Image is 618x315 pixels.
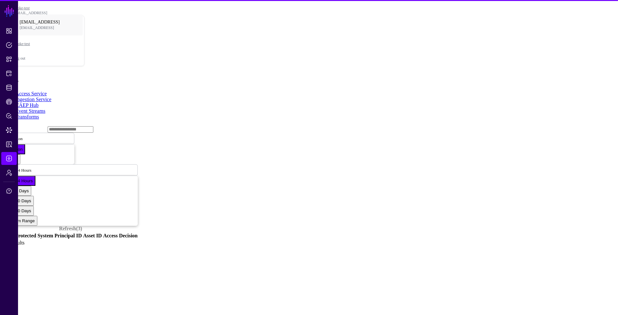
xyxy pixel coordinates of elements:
[6,218,35,223] span: Custom Range
[6,198,31,203] span: Last 30 Days
[15,91,47,96] a: Access Service
[13,6,30,10] a: smoke-test
[1,166,17,179] a: Admin
[6,178,33,183] span: Last 24 Hours
[1,39,17,52] a: Policies
[15,114,39,119] a: Transforms
[13,33,84,54] a: smoke-test
[4,4,15,18] a: SGNL
[15,108,45,114] a: Event Streams
[54,233,82,239] th: Principal ID
[13,42,65,46] span: smoke-test
[1,24,17,37] a: Dashboard
[6,42,12,48] span: Policies
[6,84,12,91] span: Identity Data Fabric
[83,233,102,239] th: Asset ID
[6,28,12,34] span: Dashboard
[6,141,12,148] span: Reports
[15,233,53,239] th: Protected System
[1,81,17,94] a: Identity Data Fabric
[1,124,17,137] a: Data Lens
[103,233,138,239] th: Access Decision
[6,99,12,105] span: CAEP Hub
[1,138,17,151] a: Reports
[6,56,12,62] span: Snippets
[15,102,39,108] a: CAEP Hub
[59,226,82,231] a: Refresh (3)
[6,155,12,162] span: Logs
[1,152,17,165] a: Logs
[6,188,12,194] span: Support
[15,97,51,102] a: Ingestion Service
[4,216,37,226] button: Custom Range
[1,110,17,122] a: Policy Lens
[3,76,615,84] h2: Logs
[6,113,12,119] span: Policy Lens
[13,56,84,61] div: Log out
[4,176,35,186] button: Last 24 Hours
[1,67,17,80] a: Protected Systems
[1,95,17,108] a: CAEP Hub
[6,70,12,77] span: Protected Systems
[4,206,34,216] button: Last 90 Days
[4,196,34,206] button: Last 30 Days
[3,240,138,246] td: No results
[20,20,63,25] span: [EMAIL_ADDRESS]
[13,11,84,15] div: [EMAIL_ADDRESS]
[6,208,31,213] span: Last 90 Days
[20,25,63,30] span: [EMAIL_ADDRESS]
[1,53,17,66] a: Snippets
[8,168,32,173] span: Last 24 Hours
[6,169,12,176] span: Admin
[6,127,12,133] span: Data Lens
